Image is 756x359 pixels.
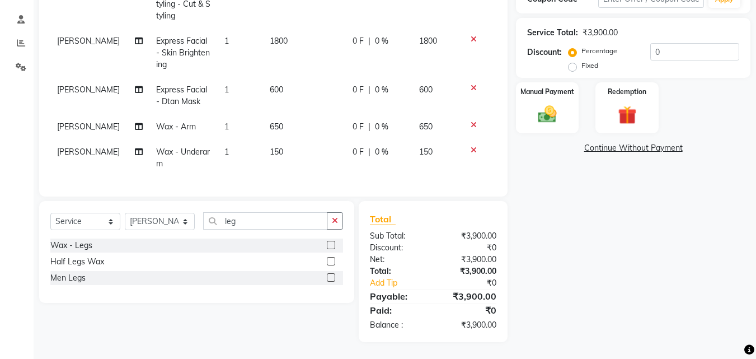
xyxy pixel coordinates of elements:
span: 650 [270,122,283,132]
span: | [368,146,370,158]
span: 0 F [353,35,364,47]
div: Net: [361,254,433,265]
span: 0 F [353,146,364,158]
span: Total [370,213,396,225]
span: | [368,84,370,96]
span: 1 [224,85,229,95]
span: 1 [224,36,229,46]
div: Service Total: [527,27,578,39]
a: Continue Without Payment [518,142,748,154]
span: 150 [270,147,283,157]
div: Total: [361,265,433,277]
span: [PERSON_NAME] [57,36,120,46]
label: Redemption [608,87,646,97]
div: ₹3,900.00 [583,27,618,39]
input: Search or Scan [203,212,327,230]
div: Discount: [361,242,433,254]
div: ₹3,900.00 [433,290,505,303]
div: Wax - Legs [50,240,92,251]
span: | [368,35,370,47]
label: Manual Payment [520,87,574,97]
label: Percentage [581,46,617,56]
span: 1 [224,147,229,157]
span: 0 % [375,121,388,133]
span: 150 [419,147,433,157]
div: Balance : [361,319,433,331]
div: ₹0 [433,242,505,254]
div: ₹3,900.00 [433,319,505,331]
span: 1800 [270,36,288,46]
span: 600 [270,85,283,95]
span: 650 [419,122,433,132]
div: Discount: [527,46,562,58]
div: ₹3,900.00 [433,254,505,265]
div: ₹3,900.00 [433,265,505,277]
span: 0 % [375,84,388,96]
a: Add Tip [361,277,445,289]
span: [PERSON_NAME] [57,147,120,157]
div: Half Legs Wax [50,256,104,268]
span: 1 [224,122,229,132]
span: 0 % [375,146,388,158]
span: Express Facial - Skin Brightening [156,36,210,69]
span: 1800 [419,36,437,46]
div: ₹0 [433,304,505,317]
span: | [368,121,370,133]
span: 0 F [353,121,364,133]
span: [PERSON_NAME] [57,85,120,95]
span: 0 F [353,84,364,96]
div: ₹0 [445,277,505,289]
div: Men Legs [50,272,86,284]
div: Payable: [361,290,433,303]
img: _gift.svg [612,104,642,127]
span: Express Facial - Dtan Mask [156,85,207,106]
div: Paid: [361,304,433,317]
span: Wax - Arm [156,122,196,132]
span: 0 % [375,35,388,47]
span: 600 [419,85,433,95]
label: Fixed [581,60,598,71]
div: ₹3,900.00 [433,230,505,242]
span: [PERSON_NAME] [57,122,120,132]
div: Sub Total: [361,230,433,242]
span: Wax - Underarm [156,147,210,169]
img: _cash.svg [532,104,562,125]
